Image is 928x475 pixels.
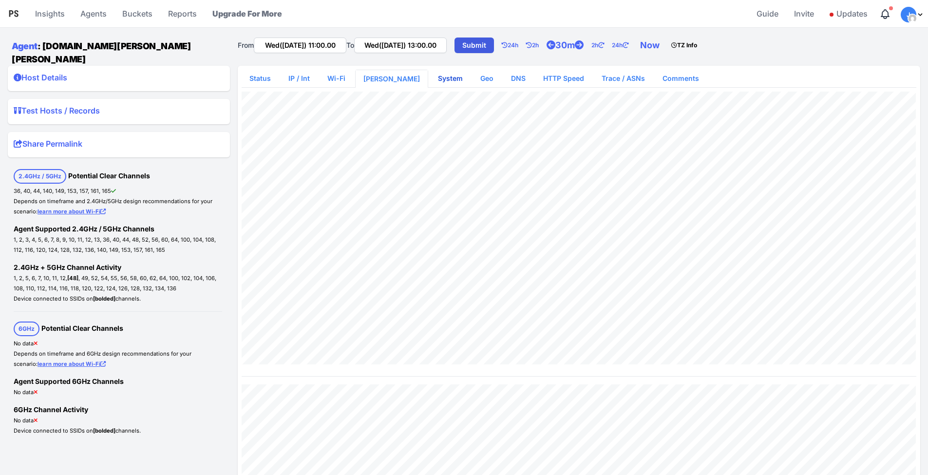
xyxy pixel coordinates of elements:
[242,70,279,87] a: Status
[14,405,88,414] strong: 6GHz Channel Activity
[12,41,38,51] a: Agent
[320,70,353,87] a: Wi-Fi
[455,38,494,53] a: Submit
[879,8,891,20] div: Notifications
[14,322,39,336] div: 6GHz
[31,2,69,25] a: Insights
[93,427,115,434] strong: [bolded]
[356,70,428,88] a: [PERSON_NAME]
[526,36,547,55] a: 2h
[76,2,111,25] a: Agents
[14,340,191,367] small: No data Depends on timeframe and 6GHz design recommendations for your scenario:
[655,70,707,87] a: Comments
[14,138,224,153] summary: Share Permalink
[38,361,106,367] a: learn more about Wi-Fi
[671,41,697,49] strong: TZ Info
[430,70,471,87] a: System
[14,171,150,180] strong: Potential Clear Channels
[14,169,66,184] div: 2.4GHz / 5GHz
[753,2,782,25] a: Guide
[14,72,224,87] summary: Host Details
[14,417,141,434] small: No data Device connected to SSIDs on channels.
[14,275,216,302] small: 1, 2, 5, 6, 7, 10, 11, 12, , 49, 52, 54, 55, 56, 58, 60, 62, 64, 100, 102, 104, 106, 108, 110, 11...
[830,4,868,23] span: Updates
[547,36,591,55] a: 30m
[14,389,38,396] small: No data
[67,275,78,282] strong: [48]
[907,12,910,18] span: J
[502,36,526,55] a: 24h
[14,324,123,332] strong: Potential Clear Channels
[14,105,224,120] summary: Test Hosts / Records
[473,70,501,87] a: Geo
[901,7,924,22] div: Profile Menu
[164,2,201,25] a: Reports
[612,36,636,55] a: 24h
[594,70,653,87] a: Trace / ASNs
[503,70,533,87] a: DNS
[238,40,254,50] label: From
[38,208,106,215] a: learn more about Wi-Fi
[14,188,212,215] small: 36, 40, 44, 140, 149, 153, 157, 161, 165 Depends on timeframe and 2.4GHz/5GHz design recommendati...
[208,2,286,25] a: Upgrade For More
[591,36,612,55] a: 2h
[14,236,216,253] small: 1, 2, 3, 4, 5, 6, 7, 8, 9, 10, 11, 12, 13, 36, 40, 44, 48, 52, 56, 60, 64, 100, 104, 108, 112, 11...
[14,263,121,271] strong: 2.4GHz + 5GHz Channel Activity
[757,4,778,23] span: Guide
[281,70,318,87] a: IP / Int
[12,39,230,66] h1: : [DOMAIN_NAME][PERSON_NAME][PERSON_NAME]
[93,295,115,302] strong: [bolded]
[118,2,156,25] a: Buckets
[14,225,154,233] strong: Agent Supported 2.4GHz / 5GHz Channels
[535,70,592,87] a: HTTP Speed
[909,15,916,22] img: 9fd817f993bd409143253881c4cddf71.png
[14,377,124,385] strong: Agent Supported 6GHz Channels
[790,2,818,25] a: Invite
[636,36,667,55] a: Now
[826,2,871,25] a: Updates
[346,40,354,50] label: To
